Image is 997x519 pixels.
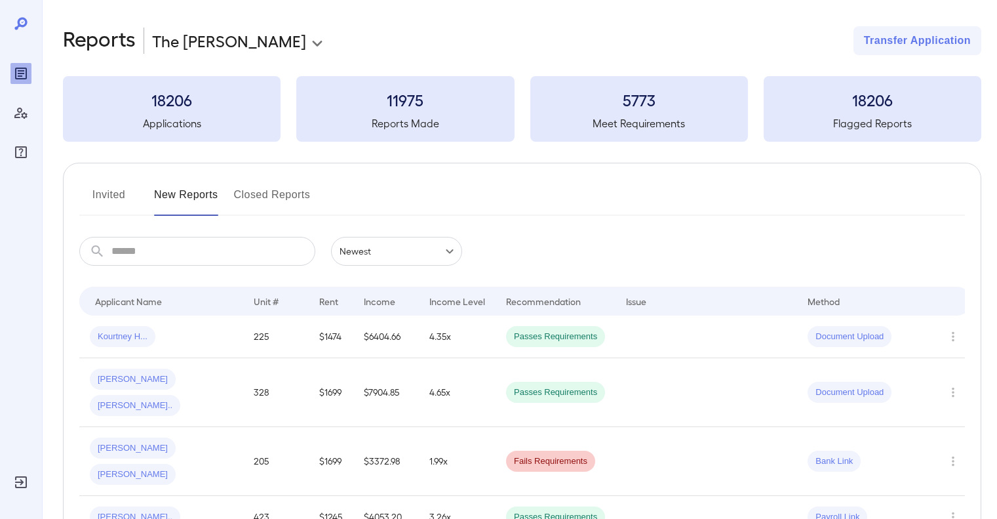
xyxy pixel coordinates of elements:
[319,293,340,309] div: Rent
[234,184,311,216] button: Closed Reports
[90,373,176,386] span: [PERSON_NAME]
[764,89,981,110] h3: 18206
[364,293,395,309] div: Income
[530,89,748,110] h3: 5773
[63,76,981,142] summary: 18206Applications11975Reports Made5773Meet Requirements18206Flagged Reports
[419,427,496,496] td: 1.99x
[943,382,964,403] button: Row Actions
[95,293,162,309] div: Applicant Name
[626,293,647,309] div: Issue
[808,386,891,399] span: Document Upload
[90,400,180,412] span: [PERSON_NAME]..
[943,326,964,347] button: Row Actions
[353,316,419,358] td: $6404.66
[506,455,595,468] span: Fails Requirements
[10,472,31,493] div: Log Out
[764,115,981,131] h5: Flagged Reports
[243,316,309,358] td: 225
[154,184,218,216] button: New Reports
[853,26,981,55] button: Transfer Application
[309,427,353,496] td: $1699
[296,89,514,110] h3: 11975
[90,442,176,455] span: [PERSON_NAME]
[331,237,462,266] div: Newest
[296,115,514,131] h5: Reports Made
[309,358,353,427] td: $1699
[506,331,605,343] span: Passes Requirements
[943,451,964,472] button: Row Actions
[808,293,840,309] div: Method
[243,427,309,496] td: 205
[353,427,419,496] td: $3372.98
[419,358,496,427] td: 4.65x
[79,184,138,216] button: Invited
[243,358,309,427] td: 328
[309,316,353,358] td: $1474
[808,331,891,343] span: Document Upload
[90,331,155,343] span: Kourtney H...
[530,115,748,131] h5: Meet Requirements
[10,142,31,163] div: FAQ
[419,316,496,358] td: 4.35x
[506,293,581,309] div: Recommendation
[10,102,31,123] div: Manage Users
[10,63,31,84] div: Reports
[152,30,306,51] p: The [PERSON_NAME]
[429,293,485,309] div: Income Level
[63,26,136,55] h2: Reports
[353,358,419,427] td: $7904.85
[808,455,861,468] span: Bank Link
[506,386,605,399] span: Passes Requirements
[254,293,279,309] div: Unit #
[63,89,281,110] h3: 18206
[63,115,281,131] h5: Applications
[90,468,176,481] span: [PERSON_NAME]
